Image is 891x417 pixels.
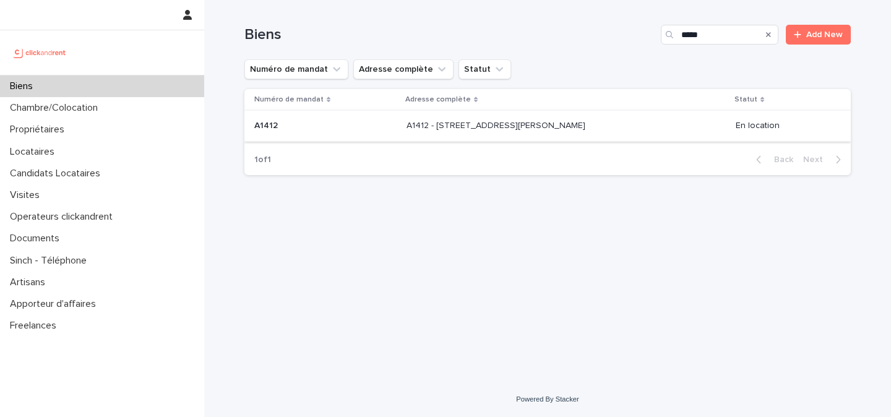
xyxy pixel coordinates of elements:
[5,102,108,114] p: Chambre/Colocation
[803,155,830,164] span: Next
[10,40,70,65] img: UCB0brd3T0yccxBKYDjQ
[736,121,831,131] p: En location
[734,93,757,106] p: Statut
[244,59,348,79] button: Numéro de mandat
[5,80,43,92] p: Biens
[5,320,66,332] p: Freelances
[516,395,579,403] a: Powered By Stacker
[244,26,656,44] h1: Biens
[5,168,110,179] p: Candidats Locataires
[5,277,55,288] p: Artisans
[661,25,778,45] input: Search
[5,255,97,267] p: Sinch - Téléphone
[254,118,280,131] p: A1412
[786,25,851,45] a: Add New
[405,93,471,106] p: Adresse complète
[5,124,74,135] p: Propriétaires
[746,154,798,165] button: Back
[244,111,851,142] tr: A1412A1412 A1412 - [STREET_ADDRESS][PERSON_NAME]A1412 - [STREET_ADDRESS][PERSON_NAME] En location
[407,118,588,131] p: A1412 - 11 rue Camille Desmoulins, Levallois-Perret 92300
[806,30,843,39] span: Add New
[5,233,69,244] p: Documents
[254,93,324,106] p: Numéro de mandat
[5,189,49,201] p: Visites
[767,155,793,164] span: Back
[353,59,454,79] button: Adresse complète
[5,298,106,310] p: Apporteur d'affaires
[798,154,851,165] button: Next
[5,211,123,223] p: Operateurs clickandrent
[5,146,64,158] p: Locataires
[244,145,281,175] p: 1 of 1
[458,59,511,79] button: Statut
